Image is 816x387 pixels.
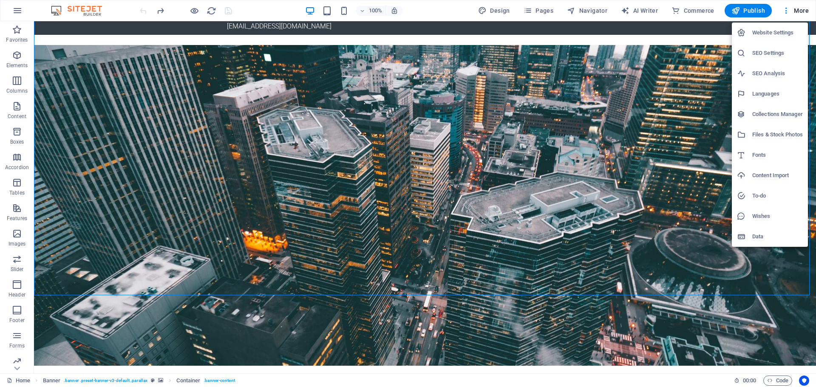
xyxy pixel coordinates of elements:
[752,150,803,160] h6: Fonts
[752,28,803,38] h6: Website Settings
[752,89,803,99] h6: Languages
[752,211,803,221] h6: Wishes
[752,232,803,242] h6: Data
[752,68,803,79] h6: SEO Analysis
[752,130,803,140] h6: Files & Stock Photos
[752,48,803,58] h6: SEO Settings
[752,170,803,181] h6: Content Import
[752,191,803,201] h6: To-do
[752,109,803,119] h6: Collections Manager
